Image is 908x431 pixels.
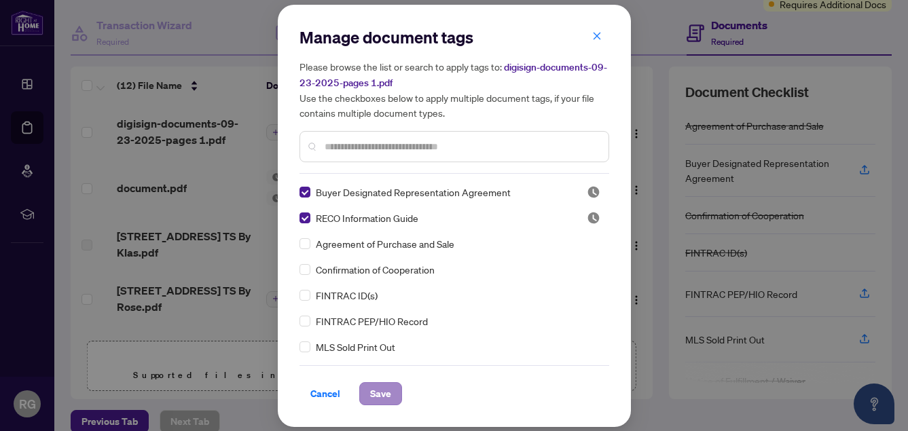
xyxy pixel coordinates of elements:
[299,26,609,48] h2: Manage document tags
[370,383,391,405] span: Save
[316,236,454,251] span: Agreement of Purchase and Sale
[316,185,511,200] span: Buyer Designated Representation Agreement
[587,211,600,225] img: status
[359,382,402,405] button: Save
[587,185,600,199] img: status
[299,61,607,89] span: digisign-documents-09-23-2025-pages 1.pdf
[592,31,602,41] span: close
[299,59,609,120] h5: Please browse the list or search to apply tags to: Use the checkboxes below to apply multiple doc...
[316,314,428,329] span: FINTRAC PEP/HIO Record
[316,210,418,225] span: RECO Information Guide
[587,211,600,225] span: Pending Review
[316,339,395,354] span: MLS Sold Print Out
[310,383,340,405] span: Cancel
[316,262,435,277] span: Confirmation of Cooperation
[316,288,378,303] span: FINTRAC ID(s)
[299,382,351,405] button: Cancel
[587,185,600,199] span: Pending Review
